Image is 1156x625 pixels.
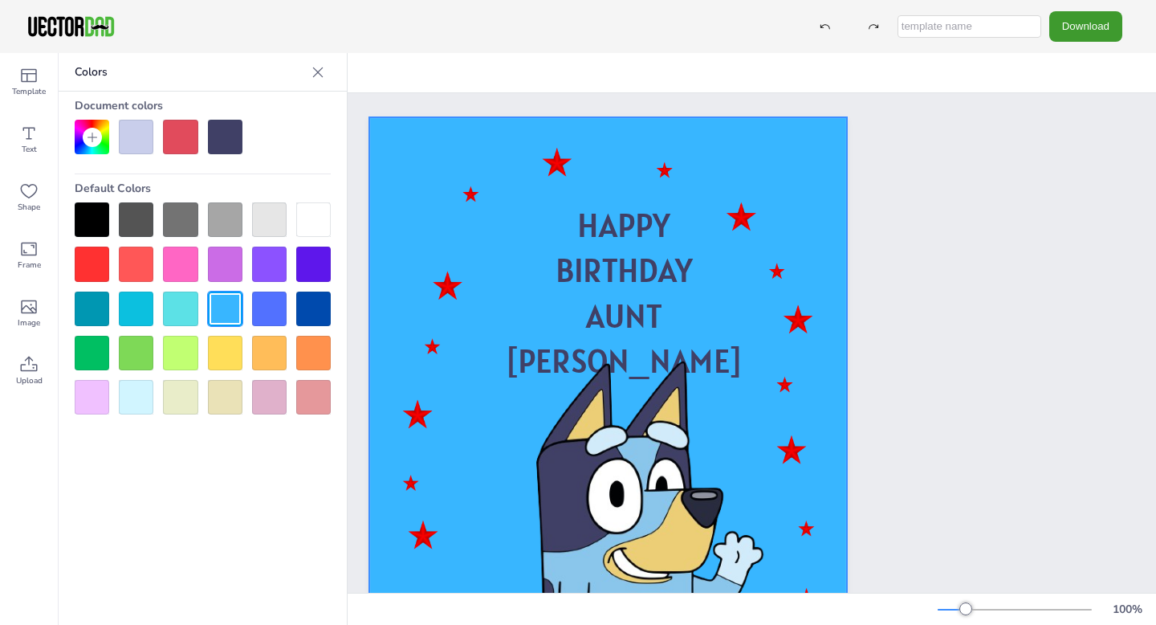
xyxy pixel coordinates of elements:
p: Colors [75,53,305,92]
button: Download [1049,11,1122,41]
span: Image [18,317,40,329]
span: Text [22,143,37,156]
span: Template [12,85,46,98]
div: Default Colors [75,174,331,202]
div: Document colors [75,92,331,120]
img: VectorDad-1.png [26,14,116,39]
span: Shape [18,201,40,214]
span: HAPPY [577,204,670,246]
span: Frame [18,259,41,272]
span: BIRTHDAY [555,250,691,292]
span: Upload [16,374,43,387]
div: 100 % [1108,602,1146,617]
input: template name [898,15,1041,38]
span: AUNT [PERSON_NAME] [505,296,742,382]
